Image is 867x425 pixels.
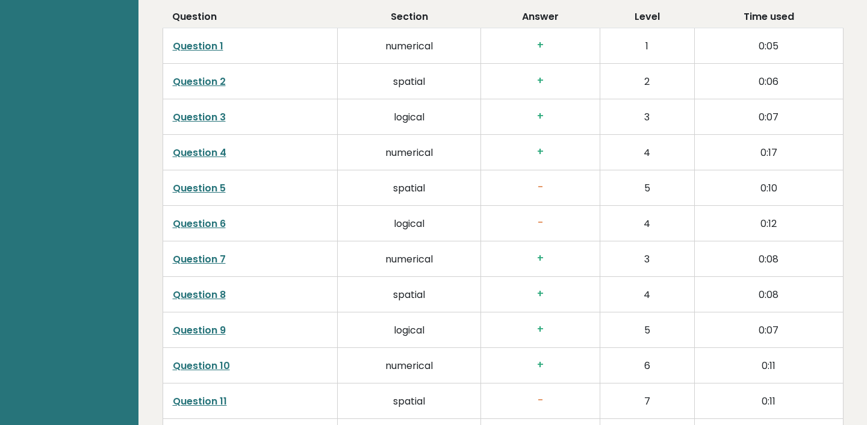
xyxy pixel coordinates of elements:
[338,10,481,28] th: Section
[338,28,481,64] td: numerical
[600,28,694,64] td: 1
[695,99,843,135] td: 0:07
[491,217,590,229] h3: -
[491,110,590,123] h3: +
[600,312,694,348] td: 5
[491,39,590,52] h3: +
[695,348,843,383] td: 0:11
[173,359,230,373] a: Question 10
[173,252,226,266] a: Question 7
[338,64,481,99] td: spatial
[695,206,843,241] td: 0:12
[491,288,590,300] h3: +
[491,181,590,194] h3: -
[163,10,338,28] th: Question
[491,146,590,158] h3: +
[481,10,600,28] th: Answer
[600,277,694,312] td: 4
[600,10,694,28] th: Level
[338,99,481,135] td: logical
[173,217,226,231] a: Question 6
[338,170,481,206] td: spatial
[173,39,223,53] a: Question 1
[173,323,226,337] a: Question 9
[338,135,481,170] td: numerical
[600,135,694,170] td: 4
[491,359,590,371] h3: +
[491,75,590,87] h3: +
[695,312,843,348] td: 0:07
[600,383,694,419] td: 7
[695,277,843,312] td: 0:08
[338,348,481,383] td: numerical
[338,383,481,419] td: spatial
[491,323,590,336] h3: +
[600,99,694,135] td: 3
[695,135,843,170] td: 0:17
[600,170,694,206] td: 5
[173,110,226,124] a: Question 3
[600,64,694,99] td: 2
[338,277,481,312] td: spatial
[338,312,481,348] td: logical
[695,64,843,99] td: 0:06
[695,383,843,419] td: 0:11
[338,241,481,277] td: numerical
[600,206,694,241] td: 4
[600,241,694,277] td: 3
[695,10,843,28] th: Time used
[491,394,590,407] h3: -
[695,241,843,277] td: 0:08
[491,252,590,265] h3: +
[173,288,226,302] a: Question 8
[695,170,843,206] td: 0:10
[600,348,694,383] td: 6
[695,28,843,64] td: 0:05
[173,75,226,88] a: Question 2
[173,181,226,195] a: Question 5
[173,394,227,408] a: Question 11
[173,146,226,160] a: Question 4
[338,206,481,241] td: logical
